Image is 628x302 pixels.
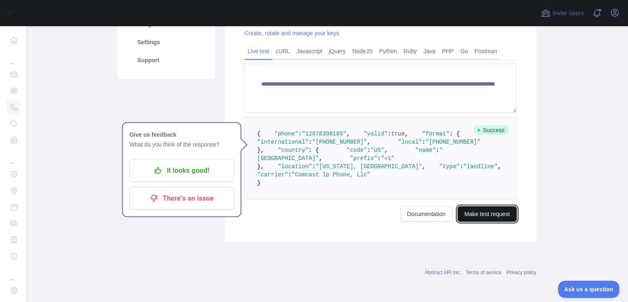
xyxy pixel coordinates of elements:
span: : [309,139,312,145]
span: : [388,131,391,137]
span: "[US_STATE], [GEOGRAPHIC_DATA]" [316,163,422,170]
span: "prefix" [350,155,377,162]
button: There's an issue [129,187,234,210]
button: Make test request [458,206,517,222]
span: : [377,155,381,162]
div: ... [7,49,20,65]
a: Create, rotate and manage your keys [244,30,339,36]
span: "+1" [381,155,395,162]
a: Javascript [293,45,325,58]
span: , [319,155,322,162]
span: : [288,171,292,178]
a: Documentation [400,206,453,222]
span: { [257,131,260,137]
span: }, [257,147,264,153]
span: : [367,147,370,153]
span: : [422,139,425,145]
a: cURL [272,45,293,58]
span: "phone" [274,131,298,137]
span: , [346,131,350,137]
span: , [384,147,388,153]
a: PHP [439,45,457,58]
span: , [367,139,370,145]
span: }, [257,163,264,170]
a: Postman [471,45,500,58]
span: "format" [422,131,449,137]
span: "country" [278,147,309,153]
a: Terms of service [466,270,501,275]
span: : [436,147,439,153]
span: Invite users [552,9,584,18]
a: Privacy policy [507,270,536,275]
span: Success [474,125,509,135]
span: : [460,163,463,170]
a: NodeJS [349,45,376,58]
span: } [257,180,260,186]
a: jQuery [325,45,349,58]
div: ... [7,265,20,282]
span: "local" [398,139,422,145]
span: : { [450,131,460,137]
iframe: Toggle Customer Support [558,281,620,298]
span: "US" [370,147,384,153]
a: Settings [128,33,205,51]
span: "code" [346,147,367,153]
span: "Comcast Ip Phone, Llc" [292,171,370,178]
span: "type" [439,163,460,170]
button: It looks good! [129,159,234,182]
span: "12676396185" [302,131,346,137]
span: "valid" [363,131,388,137]
a: Python [376,45,400,58]
span: "[GEOGRAPHIC_DATA]" [257,147,443,162]
span: , [498,163,501,170]
span: true [391,131,405,137]
button: Invite users [539,7,585,20]
a: Support [128,51,205,69]
div: ... [7,149,20,165]
span: "name" [415,147,436,153]
p: It looks good! [135,164,228,178]
span: "[PHONE_NUMBER]" [426,139,480,145]
span: : [312,163,315,170]
a: Java [420,45,439,58]
a: Live test [244,45,272,58]
span: , [422,163,425,170]
span: "international" [257,139,309,145]
span: : { [309,147,319,153]
span: , [405,131,408,137]
p: There's an issue [135,192,228,205]
a: Go [457,45,471,58]
a: Abstract API Inc. [425,270,461,275]
span: : [298,131,302,137]
span: "location" [278,163,312,170]
span: "carrier" [257,171,288,178]
p: What do you think of the response? [129,140,234,149]
h1: Give us feedback [129,130,234,140]
a: Ruby [400,45,420,58]
span: "[PHONE_NUMBER]" [312,139,367,145]
span: "landline" [463,163,498,170]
